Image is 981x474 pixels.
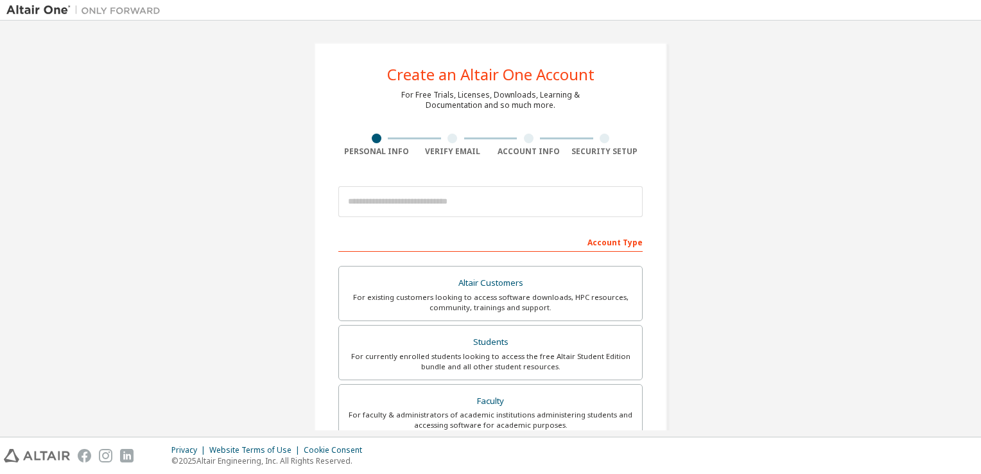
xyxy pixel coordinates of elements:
div: Create an Altair One Account [387,67,595,82]
img: facebook.svg [78,449,91,462]
div: Security Setup [567,146,643,157]
div: Account Type [338,231,643,252]
div: For currently enrolled students looking to access the free Altair Student Edition bundle and all ... [347,351,634,372]
div: Students [347,333,634,351]
div: For Free Trials, Licenses, Downloads, Learning & Documentation and so much more. [401,90,580,110]
p: © 2025 Altair Engineering, Inc. All Rights Reserved. [171,455,370,466]
div: For faculty & administrators of academic institutions administering students and accessing softwa... [347,410,634,430]
img: altair_logo.svg [4,449,70,462]
div: Account Info [490,146,567,157]
img: instagram.svg [99,449,112,462]
div: Verify Email [415,146,491,157]
div: Faculty [347,392,634,410]
div: Privacy [171,445,209,455]
div: Cookie Consent [304,445,370,455]
div: Website Terms of Use [209,445,304,455]
div: Personal Info [338,146,415,157]
img: linkedin.svg [120,449,134,462]
img: Altair One [6,4,167,17]
div: For existing customers looking to access software downloads, HPC resources, community, trainings ... [347,292,634,313]
div: Altair Customers [347,274,634,292]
